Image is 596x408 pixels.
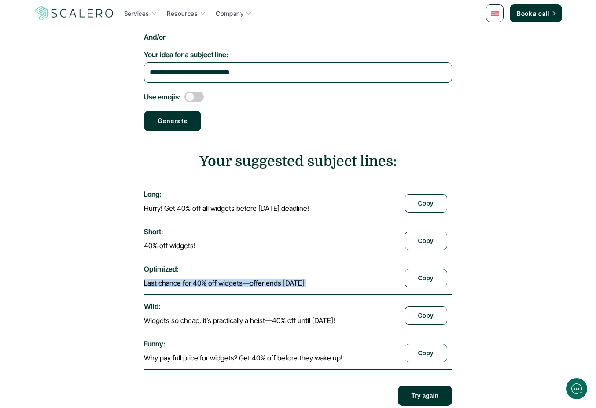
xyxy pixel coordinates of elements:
p: Hurry! Get 40% off all widgets before [DATE] deadline! [144,204,309,213]
label: Use emojis: [144,92,181,101]
p: Company [216,9,243,18]
label: And/or [144,33,452,41]
button: Copy [405,194,447,213]
label: funny : [144,339,166,348]
p: Widgets so cheap, it’s practically a heist—40% off until [DATE]! [144,316,335,325]
button: Copy [405,306,447,325]
iframe: gist-messenger-bubble-iframe [566,378,587,399]
a: Scalero company logotype [34,5,115,21]
button: Try again [398,386,452,406]
button: New conversation [14,117,162,134]
h1: Hi! Welcome to [GEOGRAPHIC_DATA]. [13,43,163,57]
label: Your idea for a subject line: [144,50,452,59]
label: long : [144,190,162,198]
p: Last chance for 40% off widgets—offer ends [DATE]! [144,279,306,287]
p: Services [124,9,149,18]
p: Book a call [517,9,549,18]
button: Copy [405,232,447,250]
span: New conversation [57,122,106,129]
img: Scalero company logotype [34,5,115,22]
span: We run on Gist [74,308,111,313]
button: Copy [405,344,447,362]
p: 40% off widgets! [144,241,195,250]
label: short : [144,227,163,236]
a: Book a call [510,4,562,22]
h2: Let us know if we can help with lifecycle marketing. [13,59,163,101]
button: Generate [144,111,201,131]
label: optimized : [144,265,179,273]
label: wild : [144,302,161,311]
h2: Your suggested subject lines: [144,153,452,169]
p: Why pay full price for widgets? Get 40% off before they wake up! [144,353,342,362]
button: Copy [405,269,447,287]
p: Resources [167,9,198,18]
